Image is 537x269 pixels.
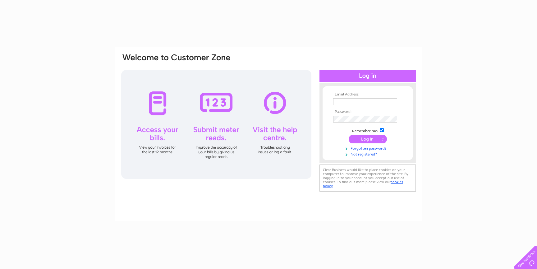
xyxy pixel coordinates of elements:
[332,127,404,133] td: Remember me?
[333,151,404,157] a: Not registered?
[319,165,416,192] div: Clear Business would like to place cookies on your computer to improve your experience of the sit...
[323,180,403,188] a: cookies policy
[332,110,404,114] th: Password:
[333,145,404,151] a: Forgotten password?
[332,92,404,97] th: Email Address:
[349,135,387,143] input: Submit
